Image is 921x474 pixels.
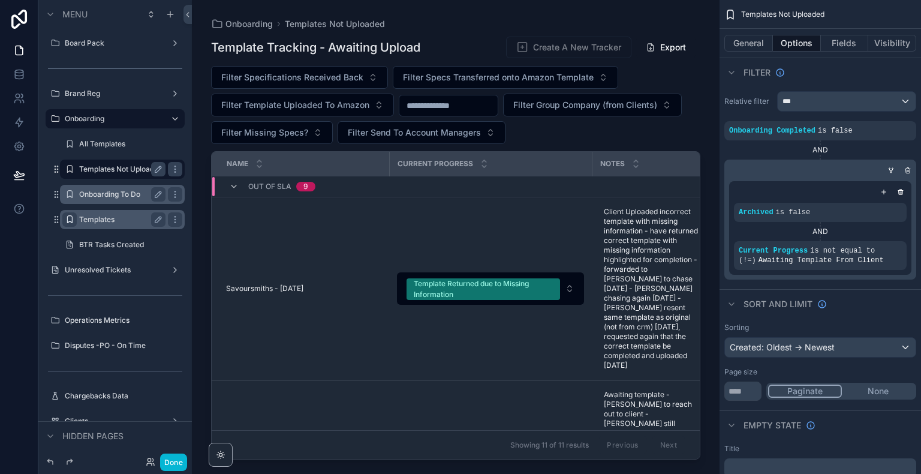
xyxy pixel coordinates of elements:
[211,18,273,30] a: Onboarding
[221,99,369,111] span: Filter Template Uploaded To Amazon
[636,37,696,58] button: Export
[65,114,161,124] label: Onboarding
[62,430,124,442] span: Hidden pages
[842,385,914,398] button: None
[403,71,594,83] span: Filter Specs Transferred onto Amazon Template
[65,265,165,275] label: Unresolved Tickets
[226,284,382,293] a: Savoursmiths - [DATE]
[724,337,916,358] button: Created: Oldest -> Newest
[724,35,773,52] button: General
[226,284,303,293] span: Savoursmiths - [DATE]
[62,8,88,20] span: Menu
[600,159,625,169] span: Notes
[599,202,704,375] a: Client Uploaded incorrect template with missing information - have returned correct template with...
[768,385,842,398] button: Paginate
[821,35,869,52] button: Fields
[734,227,907,236] div: AND
[65,391,182,401] label: Chargebacks Data
[744,67,770,79] span: Filter
[393,66,618,89] button: Select Button
[513,99,657,111] span: Filter Group Company (from Clients)
[79,190,161,199] label: Onboarding To Do
[79,164,162,174] label: Templates Not Uploaded
[79,215,161,224] label: Templates
[398,159,473,169] span: Current Progress
[79,240,182,250] label: BTR Tasks Created
[211,39,420,56] h1: Template Tracking - Awaiting Upload
[741,10,824,19] span: Templates Not Uploaded
[729,127,815,135] span: Onboarding Completed
[348,127,481,139] span: Filter Send To Account Managers
[725,338,916,357] div: Created: Oldest -> Newest
[211,121,333,144] button: Select Button
[396,272,585,305] a: Select Button
[221,71,363,83] span: Filter Specifications Received Back
[773,35,821,52] button: Options
[776,208,811,217] span: is false
[227,159,248,169] span: Name
[65,38,165,48] label: Board Pack
[79,139,182,149] label: All Templates
[868,35,916,52] button: Visibility
[724,367,757,377] label: Page size
[744,419,801,431] span: Empty state
[510,440,589,450] span: Showing 11 of 11 results
[160,454,187,471] button: Done
[739,208,773,217] span: Archived
[759,256,884,265] span: Awaiting Template From Client
[724,145,916,155] div: AND
[285,18,385,30] a: Templates Not Uploaded
[744,298,812,310] span: Sort And Limit
[211,94,394,116] button: Select Button
[65,341,182,350] label: Disputes -PO - On Time
[65,89,165,98] label: Brand Reg
[303,182,308,191] div: 9
[397,272,584,305] button: Select Button
[724,97,772,106] label: Relative filter
[724,444,739,454] label: Title
[604,207,699,370] span: Client Uploaded incorrect template with missing information - have returned correct template with...
[65,316,182,325] label: Operations Metrics
[818,127,853,135] span: is false
[739,247,808,255] span: Current Progress
[211,66,388,89] button: Select Button
[225,18,273,30] span: Onboarding
[724,323,749,332] label: Sorting
[221,127,308,139] span: Filter Missing Specs?
[414,278,553,300] div: Template Returned due to Missing Information
[503,94,682,116] button: Select Button
[65,416,165,426] label: Clients
[338,121,505,144] button: Select Button
[248,182,291,191] span: Out of SLA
